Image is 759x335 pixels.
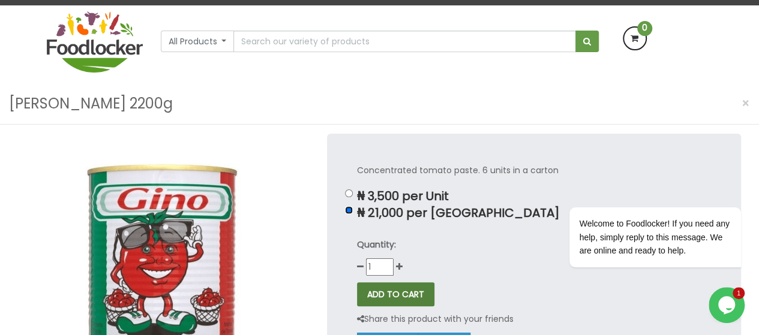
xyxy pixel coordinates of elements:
input: ₦ 21,000 per [GEOGRAPHIC_DATA] [345,206,353,214]
p: ₦ 3,500 per Unit [357,189,711,203]
button: ADD TO CART [357,282,434,306]
strong: Quantity: [357,239,396,251]
input: ₦ 3,500 per Unit [345,189,353,197]
button: All Products [161,31,235,52]
input: Search our variety of products [233,31,575,52]
h3: [PERSON_NAME] 2200g [9,92,173,115]
p: Concentrated tomato paste. 6 units in a carton [357,164,711,177]
iframe: chat widget [531,99,747,281]
p: Share this product with your friends [357,312,514,326]
span: 0 [637,21,652,36]
img: FoodLocker [47,11,143,73]
iframe: chat widget [709,287,747,323]
p: ₦ 21,000 per [GEOGRAPHIC_DATA] [357,206,711,220]
button: Close [736,91,756,116]
span: × [742,95,750,112]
